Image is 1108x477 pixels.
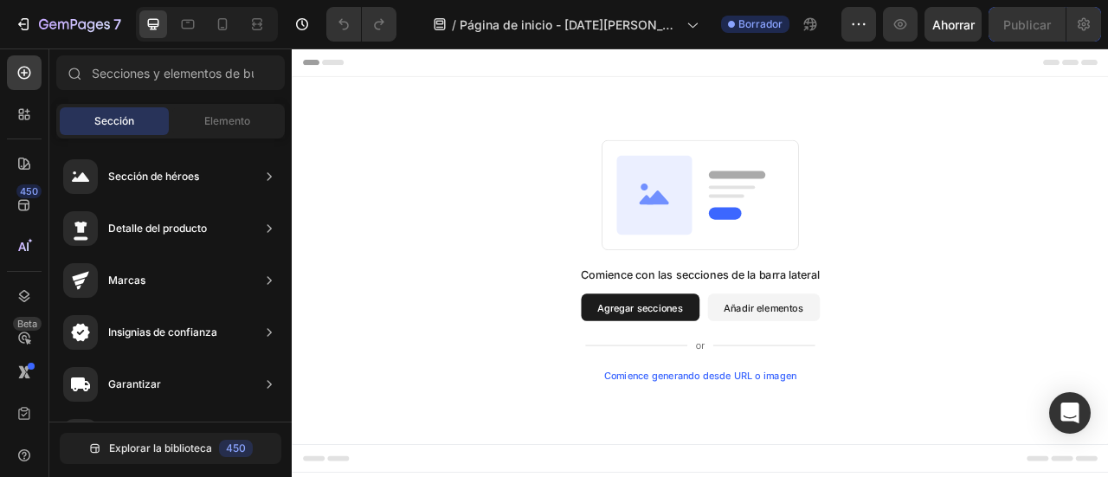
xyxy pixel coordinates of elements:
button: Agregar secciones [368,312,519,346]
font: Garantizar [108,377,161,390]
iframe: Área de diseño [292,48,1108,477]
font: 450 [226,442,246,454]
div: Abrir Intercom Messenger [1049,392,1091,434]
font: Añadir elementos [550,322,651,337]
font: / [452,17,456,32]
input: Secciones y elementos de búsqueda [56,55,285,90]
font: Comience con las secciones de la barra lateral [367,279,672,296]
button: Añadir elementos [529,312,672,346]
font: Marcas [108,274,145,287]
font: Publicar [1003,17,1051,32]
font: Ahorrar [932,17,975,32]
font: Página de inicio - [DATE][PERSON_NAME] 22:04:16 [460,17,673,50]
div: Deshacer/Rehacer [326,7,396,42]
font: Elemento [204,114,250,127]
font: Sección de héroes [108,170,199,183]
font: Agregar secciones [389,322,498,337]
font: Insignias de confianza [108,326,217,338]
font: Explorar la biblioteca [109,442,212,454]
font: Comience generando desde URL o imagen [397,408,642,422]
font: Detalle del producto [108,222,207,235]
button: Explorar la biblioteca450 [60,433,281,464]
font: Borrador [738,17,783,30]
button: Ahorrar [924,7,982,42]
button: Publicar [989,7,1066,42]
button: 7 [7,7,129,42]
font: 450 [20,185,38,197]
font: 7 [113,16,121,33]
font: Beta [17,318,37,330]
font: Sección [94,114,134,127]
